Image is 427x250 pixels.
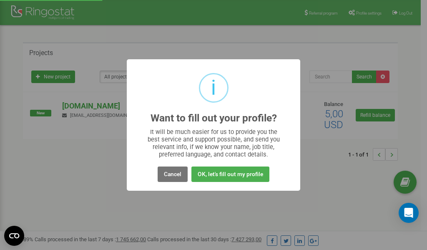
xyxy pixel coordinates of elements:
div: Open Intercom Messenger [399,203,419,223]
button: Open CMP widget [4,226,24,246]
div: It will be much easier for us to provide you the best service and support possible, and send you ... [143,128,284,158]
button: OK, let's fill out my profile [191,167,269,182]
div: i [211,74,216,101]
h2: Want to fill out your profile? [151,113,277,124]
button: Cancel [158,167,188,182]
